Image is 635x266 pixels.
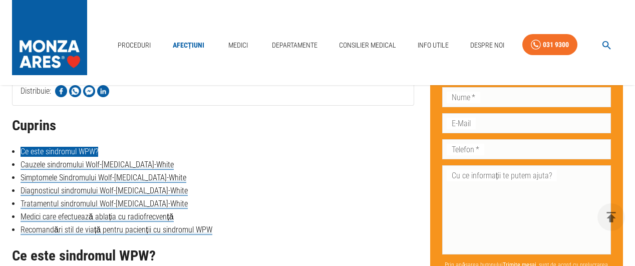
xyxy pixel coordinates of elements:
[97,85,109,97] img: Share on LinkedIn
[466,35,508,56] a: Despre Noi
[222,35,254,56] a: Medici
[55,85,67,97] img: Share on Facebook
[69,85,81,97] img: Share on WhatsApp
[21,212,174,222] a: Medici care efectuează ablația cu radiofrecvență
[21,186,188,196] a: Diagnosticul sindromului Wolf-[MEDICAL_DATA]-White
[21,160,174,170] a: Cauzele sindromului Wolf-[MEDICAL_DATA]-White
[21,147,98,157] a: Ce este sindromul WPW?
[522,34,577,56] a: 031 9300
[21,199,188,209] a: Tratamentul sindromuluI Wolf-[MEDICAL_DATA]-White
[21,173,186,183] a: Simptomele Sindromului Wolf-[MEDICAL_DATA]-White
[169,35,209,56] a: Afecțiuni
[335,35,400,56] a: Consilier Medical
[12,118,414,134] h2: Cuprins
[597,203,625,231] button: delete
[414,35,453,56] a: Info Utile
[543,39,569,51] div: 031 9300
[268,35,322,56] a: Departamente
[21,85,51,97] p: Distribuie:
[21,225,212,235] a: Recomandări stil de viață pentru pacienții cu sindromul WPW
[114,35,155,56] a: Proceduri
[83,85,95,97] img: Share on Facebook Messenger
[12,248,414,264] h2: Ce este sindromul WPW?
